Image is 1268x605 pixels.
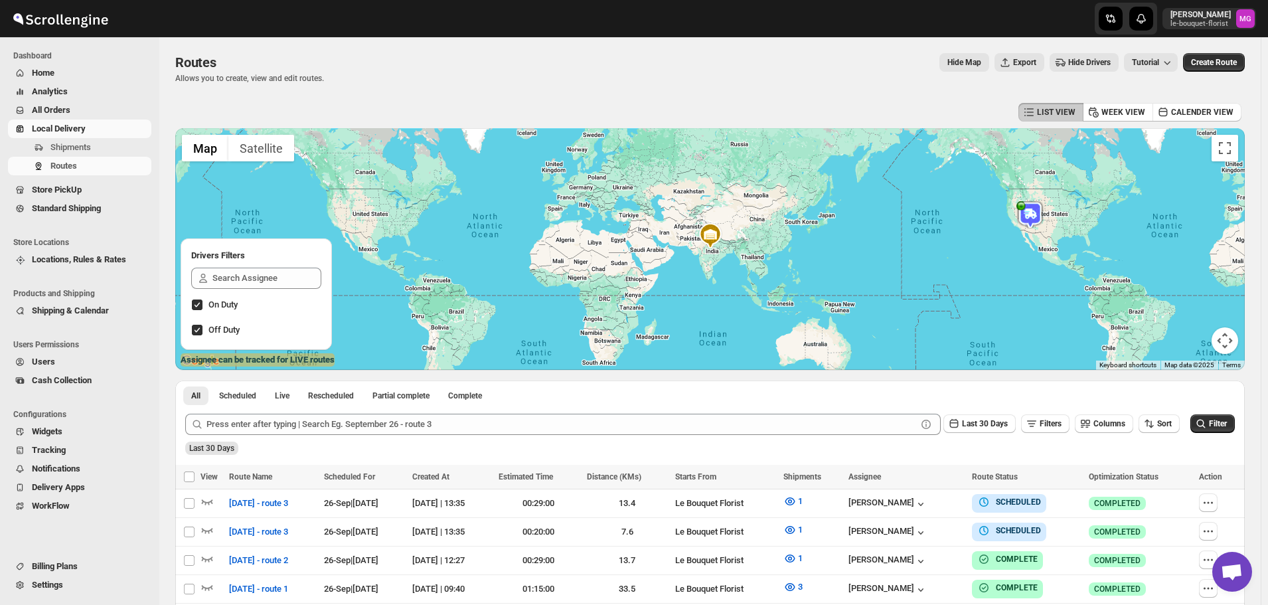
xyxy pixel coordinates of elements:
button: Cash Collection [8,371,151,390]
span: Route Name [229,472,272,481]
span: [DATE] - route 1 [229,582,288,596]
span: Standard Shipping [32,203,101,213]
button: Export [994,53,1044,72]
span: Complete [448,390,482,401]
button: Create Route [1183,53,1245,72]
button: Columns [1075,414,1133,433]
b: COMPLETE [996,555,1038,564]
div: [DATE] | 09:40 [412,582,490,596]
span: All [191,390,200,401]
button: All Orders [8,101,151,120]
button: Billing Plans [8,557,151,576]
button: Shipments [8,138,151,157]
span: Starts From [675,472,716,481]
div: 33.5 [587,582,667,596]
button: Shipping & Calendar [8,302,151,320]
span: Store PickUp [32,185,82,195]
div: 00:29:00 [499,554,579,567]
span: 3 [798,582,803,592]
span: COMPLETED [1094,498,1141,509]
button: COMPLETE [977,581,1038,594]
span: Map data ©2025 [1164,361,1214,369]
span: Shipments [50,142,91,152]
span: Melody Gluth [1236,9,1255,28]
span: Sort [1157,419,1172,428]
span: Created At [412,472,449,481]
button: Routes [8,157,151,175]
span: Users Permissions [13,339,153,350]
span: 26-Sep | [DATE] [324,555,378,565]
span: Configurations [13,409,153,420]
button: WorkFlow [8,497,151,515]
span: Home [32,68,54,78]
span: 26-Sep | [DATE] [324,527,378,537]
div: Open chat [1212,552,1252,592]
span: Widgets [32,426,62,436]
div: Le Bouquet Florist [675,582,775,596]
span: Last 30 Days [962,419,1008,428]
span: Settings [32,580,63,590]
div: [PERSON_NAME] [848,497,927,511]
div: [DATE] | 13:35 [412,497,490,510]
button: 1 [775,519,811,541]
span: Locations, Rules & Rates [32,254,126,264]
span: Shipping & Calendar [32,305,109,315]
button: SCHEDULED [977,495,1041,509]
button: [DATE] - route 1 [221,578,296,600]
button: [DATE] - route 3 [221,521,296,543]
button: Show street map [182,135,228,161]
span: All Orders [32,105,70,115]
img: ScrollEngine [11,2,110,35]
button: Tutorial [1124,53,1178,72]
button: All routes [183,387,208,405]
div: [PERSON_NAME] [848,583,927,596]
button: Hide Drivers [1050,53,1119,72]
span: Distance (KMs) [587,472,641,481]
span: [DATE] - route 3 [229,497,288,510]
span: Tutorial [1132,58,1159,67]
span: Action [1199,472,1222,481]
div: 13.4 [587,497,667,510]
span: Local Delivery [32,124,86,133]
span: Create Route [1191,57,1237,68]
b: SCHEDULED [996,497,1041,507]
span: 26-Sep | [DATE] [324,584,378,594]
span: Assignee [848,472,881,481]
span: WorkFlow [32,501,70,511]
button: Delivery Apps [8,478,151,497]
span: 26-Sep | [DATE] [324,498,378,508]
h2: Drivers Filters [191,249,321,262]
span: [DATE] - route 2 [229,554,288,567]
a: Terms (opens in new tab) [1222,361,1241,369]
button: Sort [1139,414,1180,433]
span: Scheduled For [324,472,375,481]
span: 1 [798,525,803,535]
img: Google [179,353,222,370]
button: [DATE] - route 3 [221,493,296,514]
span: Users [32,357,55,367]
span: Billing Plans [32,561,78,571]
span: Estimated Time [499,472,553,481]
span: Last 30 Days [189,444,234,453]
button: Locations, Rules & Rates [8,250,151,269]
button: LIST VIEW [1018,103,1083,122]
span: On Duty [208,300,238,309]
p: [PERSON_NAME] [1170,9,1231,20]
input: Press enter after typing | Search Eg. September 26 - route 3 [206,414,917,435]
span: Live [275,390,289,401]
div: [PERSON_NAME] [848,526,927,539]
button: Home [8,64,151,82]
span: Optimization Status [1089,472,1158,481]
text: MG [1239,15,1251,23]
span: Route Status [972,472,1018,481]
button: [PERSON_NAME] [848,555,927,568]
span: Scheduled [219,390,256,401]
span: Columns [1093,419,1125,428]
button: Filter [1190,414,1235,433]
button: Map camera controls [1212,327,1238,354]
div: [DATE] | 13:35 [412,525,490,539]
span: Routes [175,54,216,70]
span: CALENDER VIEW [1171,107,1233,118]
button: User menu [1162,8,1256,29]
